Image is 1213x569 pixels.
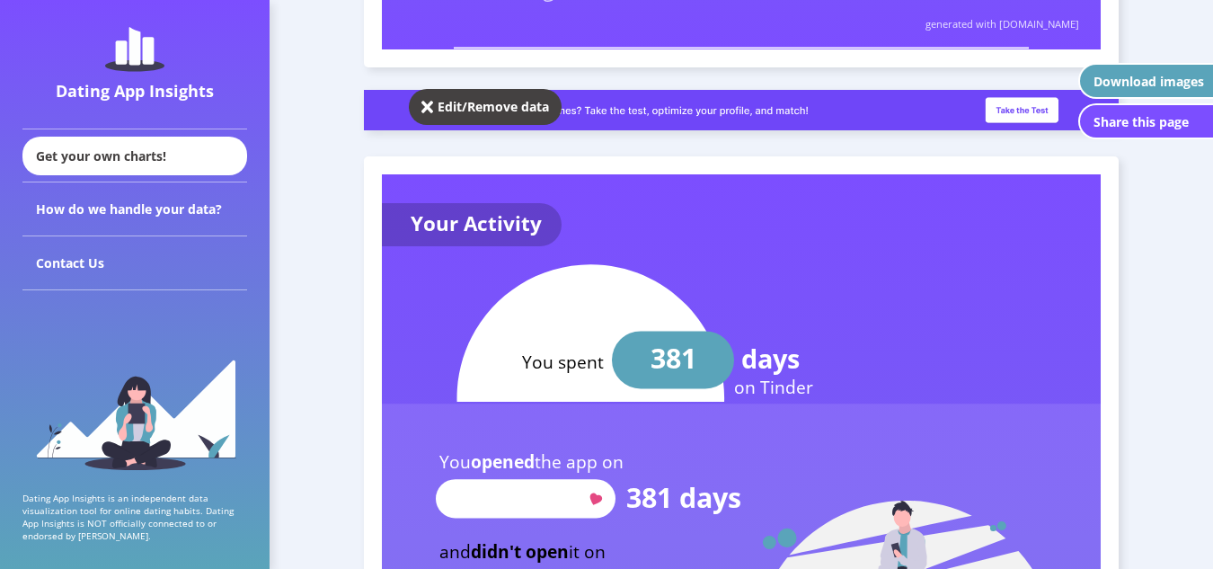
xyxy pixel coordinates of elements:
[22,236,247,290] div: Contact Us
[471,539,569,564] tspan: didn't open
[734,375,813,399] text: on Tinder
[569,539,606,564] tspan: it on
[27,80,243,102] div: Dating App Insights
[439,539,606,564] text: and
[925,17,1079,31] text: generated with [DOMAIN_NAME]
[22,182,247,236] div: How do we handle your data?
[535,449,624,474] tspan: the app on
[364,90,1119,129] img: roast_slim_banner.a2e79667.png
[411,209,542,237] text: Your Activity
[34,358,236,470] img: sidebar_girl.91b9467e.svg
[22,137,247,175] div: Get your own charts!
[421,98,434,116] img: close-solid-white.82ef6a3c.svg
[522,350,604,374] text: You spent
[105,27,164,72] img: dating-app-insights-logo.5abe6921.svg
[626,479,741,516] text: 381 days
[409,89,562,125] button: Edit/Remove data
[651,340,696,377] text: 381
[1078,103,1213,139] button: Share this page
[1093,73,1204,90] div: Download images
[22,492,247,542] p: Dating App Insights is an independent data visualization tool for online dating habits. Dating Ap...
[438,98,549,115] div: Edit/Remove data
[439,449,624,474] text: You
[1078,63,1213,99] button: Download images
[471,449,535,474] tspan: opened
[1093,113,1189,130] div: Share this page
[741,341,800,376] text: days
